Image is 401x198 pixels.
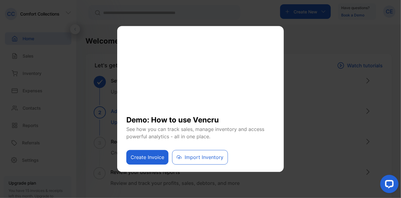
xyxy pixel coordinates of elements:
[126,110,275,126] h1: Demo: How to use Vencru
[126,34,275,110] iframe: YouTube video player
[172,150,228,165] button: Import Inventory
[126,126,275,140] p: See how you can track sales, manage inventory and access powerful analytics - all in one place.
[126,150,168,165] button: Create Invoice
[375,172,401,198] iframe: LiveChat chat widget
